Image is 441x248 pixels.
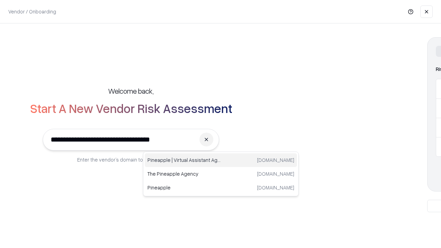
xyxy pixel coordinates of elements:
p: [DOMAIN_NAME] [257,170,294,177]
p: [DOMAIN_NAME] [257,156,294,164]
h5: Welcome back, [108,86,154,96]
p: Vendor / Onboarding [8,8,56,15]
p: The Pineapple Agency [147,170,221,177]
p: [DOMAIN_NAME] [257,184,294,191]
div: Suggestions [143,152,299,196]
p: Pineapple | Virtual Assistant Agency [147,156,221,164]
p: Pineapple [147,184,221,191]
p: Enter the vendor’s domain to begin onboarding [77,156,185,163]
h2: Start A New Vendor Risk Assessment [30,101,232,115]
